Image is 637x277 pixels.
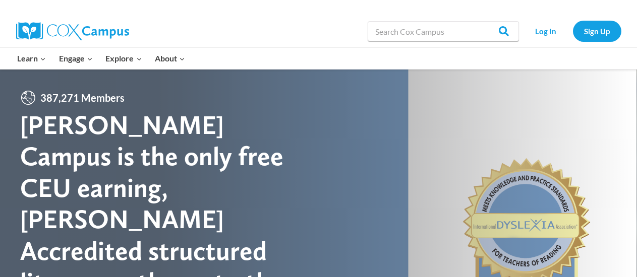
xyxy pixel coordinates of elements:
nav: Secondary Navigation [524,21,621,41]
span: About [155,52,185,65]
a: Log In [524,21,568,41]
span: 387,271 Members [36,90,129,106]
input: Search Cox Campus [368,21,519,41]
a: Sign Up [573,21,621,41]
span: Learn [17,52,46,65]
nav: Primary Navigation [11,48,192,69]
span: Explore [105,52,142,65]
span: Engage [59,52,93,65]
img: Cox Campus [16,22,129,40]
